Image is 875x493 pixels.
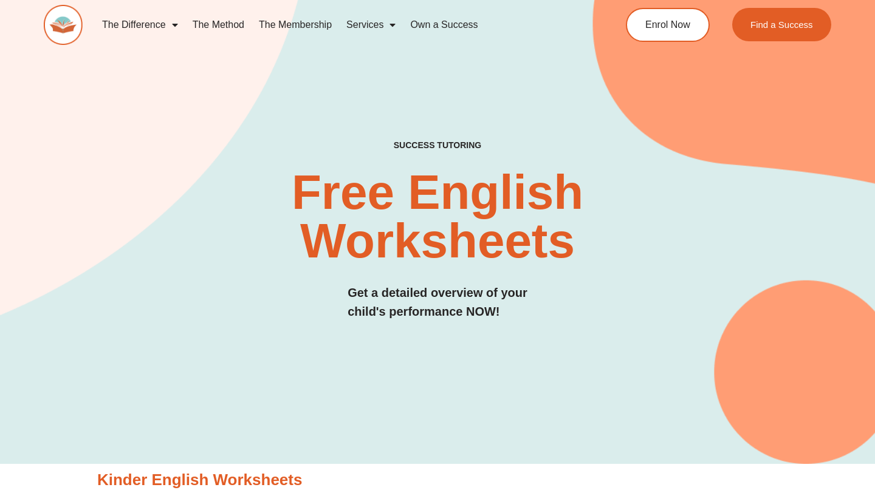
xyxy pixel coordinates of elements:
[177,168,697,265] h2: Free English Worksheets​
[95,11,185,39] a: The Difference
[403,11,485,39] a: Own a Success
[97,470,778,491] h3: Kinder English Worksheets
[185,11,252,39] a: The Method
[750,20,813,29] span: Find a Success
[252,11,339,39] a: The Membership
[348,284,527,321] h3: Get a detailed overview of your child's performance NOW!
[645,20,690,30] span: Enrol Now
[626,8,710,42] a: Enrol Now
[339,11,403,39] a: Services
[321,140,554,151] h4: SUCCESS TUTORING​
[95,11,581,39] nav: Menu
[732,8,831,41] a: Find a Success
